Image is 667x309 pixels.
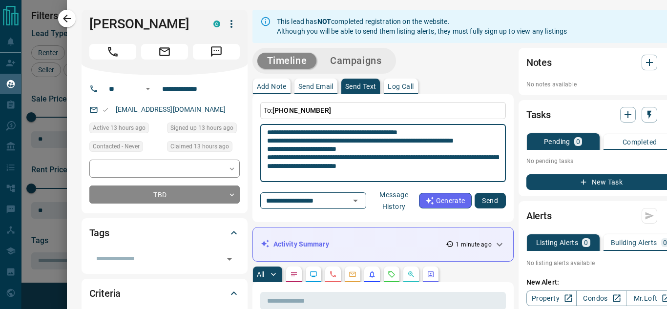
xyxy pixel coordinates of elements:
[576,290,626,306] a: Condos
[329,270,337,278] svg: Calls
[526,290,577,306] a: Property
[475,193,506,208] button: Send
[526,208,552,224] h2: Alerts
[536,239,579,246] p: Listing Alerts
[102,106,109,113] svg: Email Valid
[89,221,240,245] div: Tags
[419,193,472,208] button: Generate
[142,83,154,95] button: Open
[257,271,265,278] p: All
[257,83,287,90] p: Add Note
[611,239,657,246] p: Building Alerts
[349,270,356,278] svg: Emails
[369,187,419,214] button: Message History
[317,18,331,25] strong: NOT
[368,270,376,278] svg: Listing Alerts
[298,83,333,90] p: Send Email
[290,270,298,278] svg: Notes
[576,138,580,145] p: 0
[349,194,362,207] button: Open
[167,141,240,155] div: Tue Oct 14 2025
[89,282,240,305] div: Criteria
[272,106,331,114] span: [PHONE_NUMBER]
[170,123,233,133] span: Signed up 13 hours ago
[584,239,588,246] p: 0
[407,270,415,278] svg: Opportunities
[261,235,505,253] div: Activity Summary1 minute ago
[273,239,329,249] p: Activity Summary
[663,239,667,246] p: 0
[388,270,396,278] svg: Requests
[544,138,570,145] p: Pending
[89,16,199,32] h1: [PERSON_NAME]
[141,44,188,60] span: Email
[526,55,552,70] h2: Notes
[526,107,551,123] h2: Tasks
[320,53,391,69] button: Campaigns
[167,123,240,136] div: Tue Oct 14 2025
[345,83,376,90] p: Send Text
[277,13,567,40] div: This lead has completed registration on the website. Although you will be able to send them listi...
[89,286,121,301] h2: Criteria
[213,21,220,27] div: condos.ca
[116,105,226,113] a: [EMAIL_ADDRESS][DOMAIN_NAME]
[223,252,236,266] button: Open
[623,139,657,145] p: Completed
[93,123,146,133] span: Active 13 hours ago
[388,83,414,90] p: Log Call
[257,53,317,69] button: Timeline
[193,44,240,60] span: Message
[89,185,240,204] div: TBD
[89,123,162,136] div: Tue Oct 14 2025
[89,225,109,241] h2: Tags
[170,142,229,151] span: Claimed 13 hours ago
[310,270,317,278] svg: Lead Browsing Activity
[93,142,140,151] span: Contacted - Never
[456,240,491,249] p: 1 minute ago
[260,102,506,119] p: To:
[89,44,136,60] span: Call
[427,270,435,278] svg: Agent Actions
